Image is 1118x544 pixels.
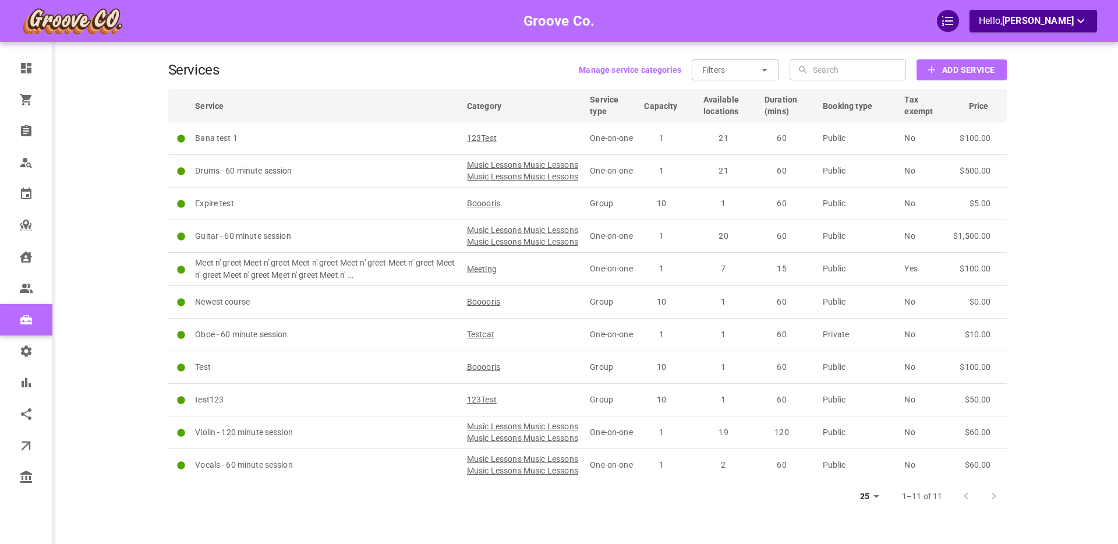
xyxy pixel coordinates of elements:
svg: Active [176,298,186,308]
p: Guitar - 60 minute session [195,230,457,242]
p: 60 [758,361,805,373]
span: Booooris [467,361,500,373]
p: 1 [638,459,686,471]
p: No [904,165,948,177]
p: Public [823,296,894,308]
span: Music Lessons Music Lessons Music Lessons Music Lessons [467,159,580,182]
span: $1,500.00 [953,231,990,241]
p: 120 [758,426,805,439]
p: 1 [698,296,749,308]
span: Meeting [467,263,497,275]
span: $100.00 [960,264,990,273]
span: Available locations [703,94,754,117]
p: One-on-one [590,459,634,471]
p: Public [823,394,894,406]
p: Group [590,394,634,406]
p: 2 [698,459,749,471]
svg: Active [176,265,186,275]
svg: Active [176,363,186,373]
button: Hello,[PERSON_NAME] [970,10,1097,32]
p: Drums - 60 minute session [195,165,457,177]
img: company-logo [21,6,123,36]
p: 1 [638,230,686,242]
svg: Active [176,395,186,405]
p: 60 [758,296,805,308]
p: No [904,361,948,373]
p: 1 [698,394,749,406]
svg: Active [176,461,186,471]
p: No [904,230,948,242]
p: test123 [195,394,457,406]
span: $100.00 [960,362,990,372]
p: No [904,328,948,341]
p: Vocals - 60 minute session [195,459,457,471]
span: $5.00 [970,199,991,208]
p: 1 [698,197,749,210]
h1: Services [168,62,220,78]
p: 1 [638,263,686,275]
p: 1 [698,361,749,373]
svg: Active [176,167,186,176]
p: No [904,394,948,406]
p: 60 [758,328,805,341]
p: Public [823,426,894,439]
p: 20 [698,230,749,242]
p: Bana test 1 [195,132,457,144]
span: Testcat [467,328,494,340]
p: 60 [758,394,805,406]
p: No [904,296,948,308]
span: Tax exempt [904,94,948,117]
p: No [904,426,948,439]
span: 123Test [467,132,497,144]
span: Booooris [467,296,500,308]
span: Service [195,100,239,112]
b: Add Service [942,63,995,77]
span: $10.00 [965,330,991,339]
span: Price [969,100,1004,112]
p: 1 [638,165,686,177]
button: Add Service [917,59,1006,80]
p: 21 [698,132,749,144]
svg: Active [176,199,186,209]
span: $50.00 [965,395,991,404]
p: One-on-one [590,230,634,242]
p: Hello, [979,14,1088,29]
p: 10 [638,394,686,406]
p: 1 [698,328,749,341]
p: Public [823,263,894,275]
span: Booooris [467,197,500,209]
p: Public [823,132,894,144]
p: 1 [638,132,686,144]
p: Newest course [195,296,457,308]
span: Music Lessons Music Lessons Music Lessons Music Lessons [467,224,580,248]
span: Booking type [823,100,887,112]
p: Expire test [195,197,457,210]
b: Manage service categories [579,65,681,75]
span: Duration (mins) [765,94,812,117]
p: Violin - 120 minute session [195,426,457,439]
p: 60 [758,165,805,177]
svg: Active [176,134,186,144]
span: Music Lessons Music Lessons Music Lessons Music Lessons [467,453,580,476]
p: Yes [904,263,948,275]
p: Group [590,361,634,373]
span: $60.00 [965,460,991,469]
p: One-on-one [590,132,634,144]
p: Group [590,296,634,308]
svg: Active [176,428,186,438]
span: $100.00 [960,133,990,143]
p: 60 [758,132,805,144]
h6: Groove Co. [523,10,595,32]
span: $500.00 [960,166,990,175]
p: 60 [758,197,805,210]
p: No [904,197,948,210]
p: 10 [638,197,686,210]
p: One-on-one [590,165,634,177]
p: 19 [698,426,749,439]
span: 123Test [467,394,497,405]
p: Oboe - 60 minute session [195,328,457,341]
p: Test [195,361,457,373]
span: Category [467,100,516,112]
span: [PERSON_NAME] [1002,15,1074,26]
p: 1–11 of 11 [902,490,943,502]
